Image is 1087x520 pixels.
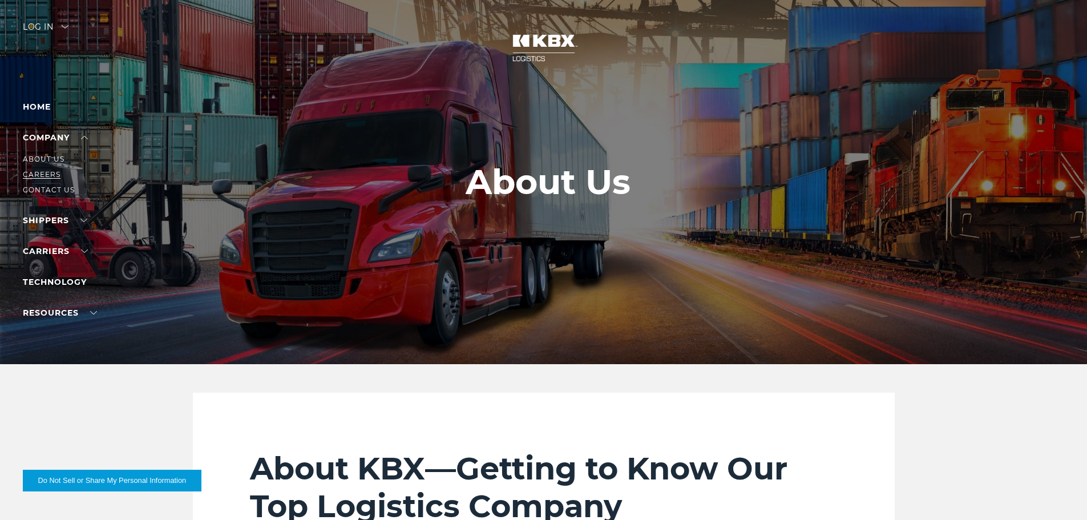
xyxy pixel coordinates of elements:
a: Company [23,132,88,143]
a: Carriers [23,246,88,256]
h1: About Us [466,163,631,201]
a: RESOURCES [23,308,97,318]
a: About Us [23,155,64,163]
a: Technology [23,277,87,287]
a: Home [23,102,51,112]
a: SHIPPERS [23,215,87,225]
img: kbx logo [501,23,587,73]
img: arrow [62,25,68,29]
a: Contact Us [23,186,75,194]
button: Do Not Sell or Share My Personal Information [23,470,201,491]
a: Careers [23,170,60,179]
div: Log in [23,23,68,39]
